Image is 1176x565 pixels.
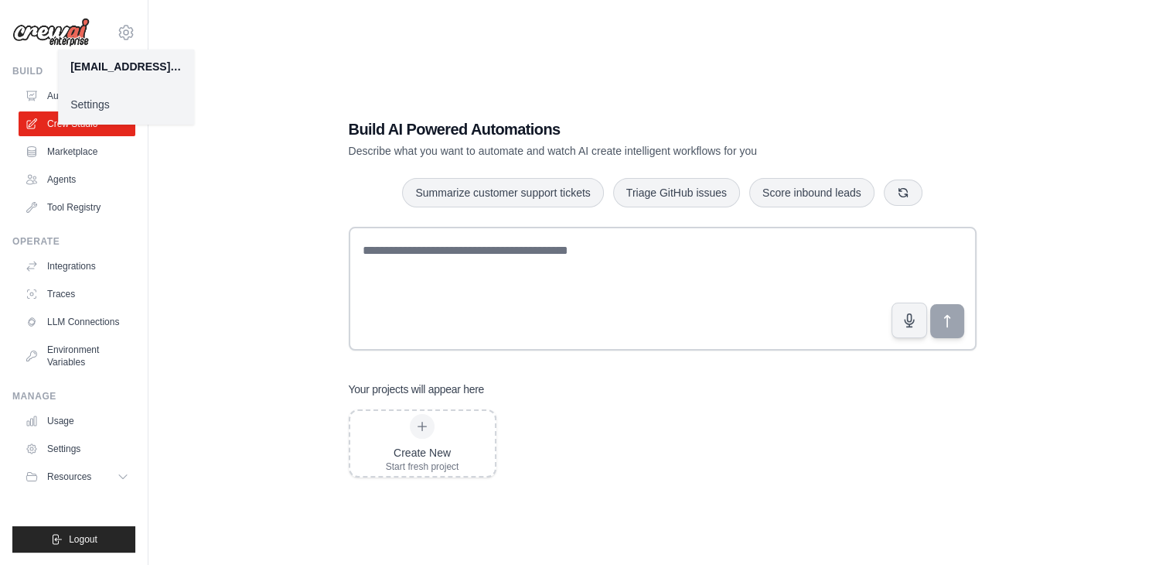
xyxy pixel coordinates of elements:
[47,471,91,483] span: Resources
[12,390,135,402] div: Manage
[19,464,135,489] button: Resources
[349,118,868,140] h1: Build AI Powered Automations
[70,59,182,74] div: [EMAIL_ADDRESS][DOMAIN_NAME]
[19,167,135,192] a: Agents
[12,65,135,77] div: Build
[19,310,135,334] a: LLM Connections
[884,180,922,206] button: Get new suggestions
[386,445,459,461] div: Create New
[69,533,97,546] span: Logout
[386,461,459,473] div: Start fresh project
[12,235,135,248] div: Operate
[19,84,135,108] a: Automations
[58,91,194,118] a: Settings
[613,178,740,207] button: Triage GitHub issues
[19,282,135,306] a: Traces
[12,18,90,47] img: Logo
[19,409,135,433] a: Usage
[19,195,135,220] a: Tool Registry
[349,143,868,159] p: Describe what you want to automate and watch AI create intelligent workflows for you
[19,111,135,136] a: Crew Studio
[1099,491,1176,565] iframe: Chat Widget
[19,139,135,164] a: Marketplace
[402,178,603,207] button: Summarize customer support tickets
[19,254,135,279] a: Integrations
[749,178,874,207] button: Score inbound leads
[349,382,485,397] h3: Your projects will appear here
[12,526,135,553] button: Logout
[19,337,135,375] a: Environment Variables
[891,303,927,338] button: Click to speak your automation idea
[19,437,135,461] a: Settings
